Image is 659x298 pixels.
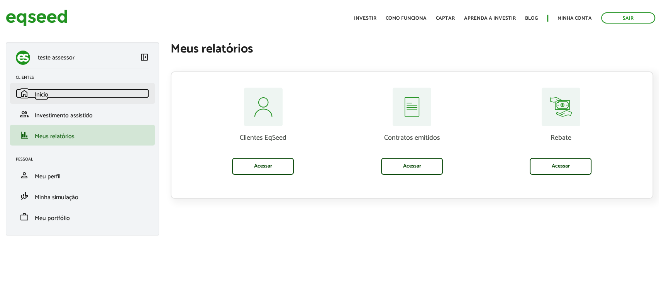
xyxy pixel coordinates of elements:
[530,158,591,175] a: Acessar
[492,134,629,142] p: Rebate
[16,130,149,140] a: financeMeus relatórios
[20,110,29,119] span: group
[392,88,431,126] img: relatorios-assessor-contratos.svg
[343,134,480,142] p: Contratos emitidos
[557,16,592,21] a: Minha conta
[601,12,655,24] a: Sair
[195,134,332,142] p: Clientes EqSeed
[386,16,427,21] a: Como funciona
[35,213,70,223] span: Meu portfólio
[10,125,155,146] li: Meus relatórios
[10,104,155,125] li: Investimento assistido
[244,88,283,126] img: relatorios-assessor-clientes.svg
[16,191,149,201] a: finance_modeMinha simulação
[10,186,155,207] li: Minha simulação
[464,16,516,21] a: Aprenda a investir
[20,171,29,180] span: person
[10,83,155,104] li: Início
[232,158,294,175] a: Acessar
[10,207,155,227] li: Meu portfólio
[381,158,443,175] a: Acessar
[16,171,149,180] a: personMeu perfil
[20,89,29,98] span: home
[35,131,75,142] span: Meus relatórios
[16,212,149,222] a: workMeu portfólio
[35,192,78,203] span: Minha simulação
[6,8,68,28] img: EqSeed
[436,16,455,21] a: Captar
[140,52,149,62] span: left_panel_close
[35,110,93,121] span: Investimento assistido
[16,157,155,162] h2: Pessoal
[354,16,376,21] a: Investir
[20,191,29,201] span: finance_mode
[35,90,48,100] span: Início
[171,42,653,56] h1: Meus relatórios
[35,171,61,182] span: Meu perfil
[140,52,149,63] a: Colapsar menu
[16,89,149,98] a: homeInício
[541,88,580,126] img: relatorios-assessor-rebate.svg
[20,212,29,222] span: work
[525,16,538,21] a: Blog
[38,54,75,61] p: teste assessor
[10,165,155,186] li: Meu perfil
[16,110,149,119] a: groupInvestimento assistido
[20,130,29,140] span: finance
[16,75,155,80] h2: Clientes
